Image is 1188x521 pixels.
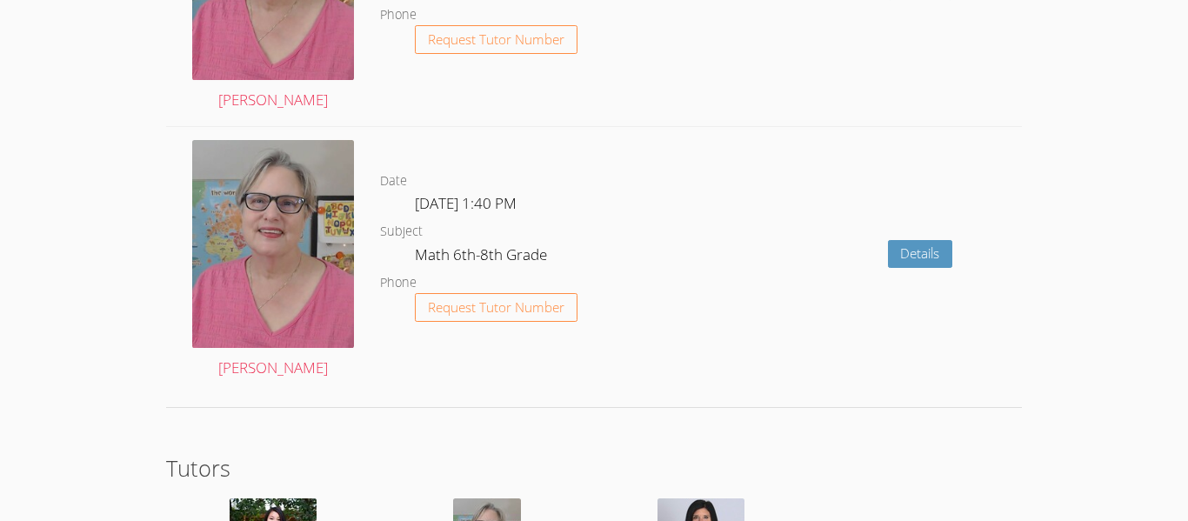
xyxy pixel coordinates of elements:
h2: Tutors [166,451,1022,484]
span: [DATE] 1:40 PM [415,193,517,213]
span: Request Tutor Number [428,301,564,314]
dt: Date [380,170,407,192]
dt: Phone [380,4,417,26]
button: Request Tutor Number [415,293,577,322]
button: Request Tutor Number [415,25,577,54]
dt: Subject [380,221,423,243]
dd: Math 6th-8th Grade [415,243,551,272]
img: avatar.png [192,140,354,348]
a: Details [888,240,953,269]
dt: Phone [380,272,417,294]
span: Request Tutor Number [428,33,564,46]
a: [PERSON_NAME] [192,140,354,381]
